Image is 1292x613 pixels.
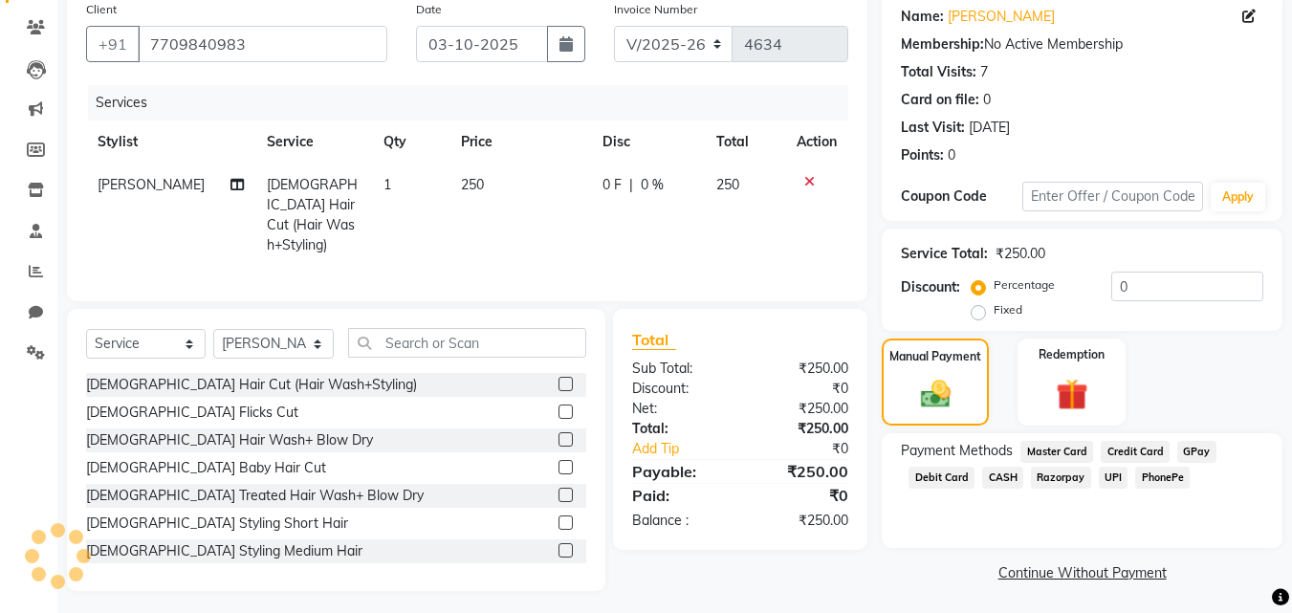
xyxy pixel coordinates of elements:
div: [DATE] [969,118,1010,138]
label: Percentage [994,276,1055,294]
th: Action [785,120,848,164]
span: [PERSON_NAME] [98,176,205,193]
div: Balance : [618,511,740,531]
label: Invoice Number [614,1,697,18]
div: Discount: [618,379,740,399]
div: ₹250.00 [740,399,863,419]
div: Service Total: [901,244,988,264]
span: Master Card [1020,441,1093,463]
input: Enter Offer / Coupon Code [1022,182,1203,211]
div: Total: [618,419,740,439]
label: Redemption [1039,346,1105,363]
div: ₹0 [740,484,863,507]
th: Stylist [86,120,255,164]
label: Fixed [994,301,1022,318]
th: Service [255,120,372,164]
span: UPI [1099,467,1128,489]
th: Total [705,120,786,164]
label: Manual Payment [889,348,981,365]
th: Qty [372,120,449,164]
button: Apply [1211,183,1265,211]
div: Services [88,85,863,120]
div: Card on file: [901,90,979,110]
a: Continue Without Payment [886,563,1279,583]
div: 7 [980,62,988,82]
div: [DEMOGRAPHIC_DATA] Hair Wash+ Blow Dry [86,430,373,450]
div: Total Visits: [901,62,976,82]
div: Coupon Code [901,186,1021,207]
div: Membership: [901,34,984,55]
div: Paid: [618,484,740,507]
a: [PERSON_NAME] [948,7,1055,27]
div: 0 [983,90,991,110]
span: 250 [716,176,739,193]
span: PhonePe [1135,467,1190,489]
input: Search by Name/Mobile/Email/Code [138,26,387,62]
label: Client [86,1,117,18]
span: Debit Card [909,467,974,489]
img: _gift.svg [1046,375,1098,414]
div: ₹250.00 [740,511,863,531]
th: Price [449,120,591,164]
span: GPay [1177,441,1216,463]
div: ₹0 [761,439,864,459]
div: Sub Total: [618,359,740,379]
div: Payable: [618,460,740,483]
button: +91 [86,26,140,62]
span: Razorpay [1031,467,1091,489]
span: CASH [982,467,1023,489]
input: Search or Scan [348,328,586,358]
div: Points: [901,145,944,165]
span: [DEMOGRAPHIC_DATA] Hair Cut (Hair Wash+Styling) [267,176,358,253]
div: ₹250.00 [740,419,863,439]
span: Payment Methods [901,441,1013,461]
label: Date [416,1,442,18]
span: 0 F [602,175,622,195]
span: 1 [383,176,391,193]
a: Add Tip [618,439,760,459]
div: [DEMOGRAPHIC_DATA] Baby Hair Cut [86,458,326,478]
div: ₹250.00 [996,244,1045,264]
div: Name: [901,7,944,27]
div: No Active Membership [901,34,1263,55]
span: 0 % [641,175,664,195]
div: [DEMOGRAPHIC_DATA] Styling Short Hair [86,514,348,534]
span: 250 [461,176,484,193]
span: Total [632,330,676,350]
div: [DEMOGRAPHIC_DATA] Hair Cut (Hair Wash+Styling) [86,375,417,395]
div: [DEMOGRAPHIC_DATA] Styling Medium Hair [86,541,362,561]
div: ₹250.00 [740,359,863,379]
div: Discount: [901,277,960,297]
span: Credit Card [1101,441,1170,463]
div: Last Visit: [901,118,965,138]
div: 0 [948,145,955,165]
img: _cash.svg [911,377,960,411]
span: | [629,175,633,195]
div: [DEMOGRAPHIC_DATA] Treated Hair Wash+ Blow Dry [86,486,424,506]
th: Disc [591,120,705,164]
div: ₹0 [740,379,863,399]
div: ₹250.00 [740,460,863,483]
div: Net: [618,399,740,419]
div: [DEMOGRAPHIC_DATA] Flicks Cut [86,403,298,423]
